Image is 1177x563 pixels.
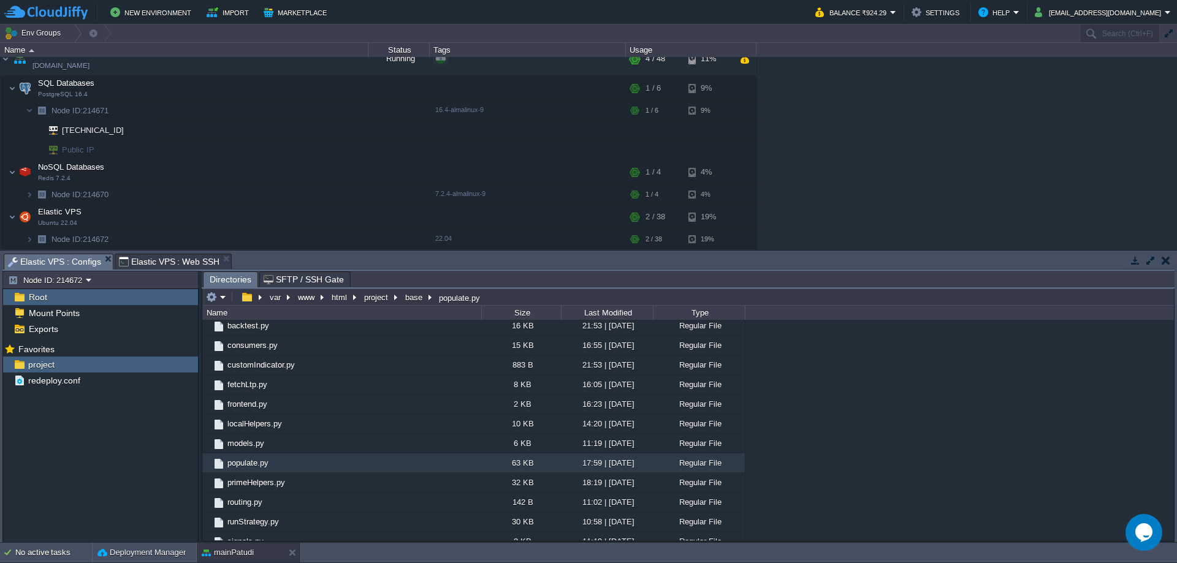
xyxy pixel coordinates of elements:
a: Mount Points [26,308,82,319]
a: Node ID:214671 [50,105,110,116]
img: AMDAwAAAACH5BAEAAAAALAAAAAABAAEAAAICRAEAOw== [212,437,226,451]
img: CloudJiffy [4,5,88,20]
div: Regular File [653,473,745,492]
span: [TECHNICAL_ID] [61,121,126,140]
button: Node ID: 214672 [8,274,86,285]
a: frontend.py [226,399,269,409]
a: NoSQL DatabasesRedis 7.2.4 [37,162,106,172]
img: AMDAwAAAACH5BAEAAAAALAAAAAABAAEAAAICRAEAOw== [202,316,212,335]
img: AMDAwAAAACH5BAEAAAAALAAAAAABAAEAAAICRAEAOw== [202,434,212,453]
span: Node ID: [51,106,83,115]
span: fetchLtp.py [226,379,269,390]
div: 18:19 | [DATE] [561,473,653,492]
div: Name [204,306,481,320]
img: AMDAwAAAACH5BAEAAAAALAAAAAABAAEAAAICRAEAOw== [202,395,212,414]
span: 214671 [50,105,110,116]
div: 19% [688,205,728,229]
span: signals.py [226,536,265,546]
img: AMDAwAAAACH5BAEAAAAALAAAAAABAAEAAAICRAEAOw== [26,101,33,120]
img: AMDAwAAAACH5BAEAAAAALAAAAAABAAEAAAICRAEAOw== [212,477,226,490]
button: Settings [912,5,963,20]
div: 17:59 | [DATE] [561,453,653,472]
button: var [268,292,284,303]
div: 4% [688,185,728,204]
img: AMDAwAAAACH5BAEAAAAALAAAAAABAAEAAAICRAEAOw== [212,418,226,431]
img: AMDAwAAAACH5BAEAAAAALAAAAAABAAEAAAICRAEAOw== [212,320,226,333]
img: AMDAwAAAACH5BAEAAAAALAAAAAABAAEAAAICRAEAOw== [1,42,10,75]
img: AMDAwAAAACH5BAEAAAAALAAAAAABAAEAAAICRAEAOw== [29,49,34,52]
div: 16:55 | [DATE] [561,336,653,355]
a: Public IP [61,145,96,154]
img: AMDAwAAAACH5BAEAAAAALAAAAAABAAEAAAICRAEAOw== [17,205,34,229]
a: Node ID:214672 [50,234,110,244]
img: AMDAwAAAACH5BAEAAAAALAAAAAABAAEAAAICRAEAOw== [33,185,50,204]
span: 7.2.4-almalinux-9 [435,190,486,197]
img: AMDAwAAAACH5BAEAAAAALAAAAAABAAEAAAICRAEAOw== [202,414,212,433]
div: 1 / 6 [646,101,658,120]
a: primeHelpers.py [226,477,287,488]
a: redeploy.conf [26,375,82,386]
button: html [330,292,350,303]
img: AMDAwAAAACH5BAEAAAAALAAAAAABAAEAAAICRAEAOw== [212,496,226,510]
a: customIndicator.py [226,360,297,370]
iframe: chat widget [1126,514,1165,551]
div: 9% [688,76,728,100]
div: 11% [688,42,728,75]
span: [DOMAIN_NAME] [32,59,90,72]
span: Node ID: [51,190,83,199]
span: project [26,359,56,370]
div: Usage [627,43,756,57]
a: Elastic VPSUbuntu 22.04 [37,207,83,216]
div: 63 KB [481,453,561,472]
div: Running [368,42,430,75]
a: routing.py [226,497,264,507]
div: 11:19 | [DATE] [561,434,653,453]
img: AMDAwAAAACH5BAEAAAAALAAAAAABAAEAAAICRAEAOw== [202,532,212,551]
div: 883 B [481,355,561,374]
img: AMDAwAAAACH5BAEAAAAALAAAAAABAAEAAAICRAEAOw== [33,230,50,249]
img: AMDAwAAAACH5BAEAAAAALAAAAAABAAEAAAICRAEAOw== [202,512,212,531]
a: backtest.py [226,320,271,331]
span: Directories [210,272,251,287]
button: Marketplace [264,5,330,20]
div: 11:19 | [DATE] [561,532,653,551]
input: Click to enter the path [202,289,1174,306]
span: Elastic VPS : Configs [8,254,101,270]
img: AMDAwAAAACH5BAEAAAAALAAAAAABAAEAAAICRAEAOw== [9,205,16,229]
img: AMDAwAAAACH5BAEAAAAALAAAAAABAAEAAAICRAEAOw== [212,339,226,353]
img: AMDAwAAAACH5BAEAAAAALAAAAAABAAEAAAICRAEAOw== [40,121,58,140]
button: base [403,292,425,303]
img: AMDAwAAAACH5BAEAAAAALAAAAAABAAEAAAICRAEAOw== [212,359,226,372]
div: Last Modified [562,306,653,320]
div: No active tasks [15,543,92,562]
a: Exports [26,323,60,334]
a: Root [26,292,49,303]
div: 4 / 48 [646,42,665,75]
button: project [362,292,391,303]
button: New Environment [110,5,195,20]
span: 22.04 [435,235,452,242]
img: AMDAwAAAACH5BAEAAAAALAAAAAABAAEAAAICRAEAOw== [202,355,212,374]
span: Node ID: [51,235,83,244]
span: Public IP [61,140,96,159]
img: AMDAwAAAACH5BAEAAAAALAAAAAABAAEAAAICRAEAOw== [202,375,212,394]
img: AMDAwAAAACH5BAEAAAAALAAAAAABAAEAAAICRAEAOw== [17,160,34,184]
button: Env Groups [4,25,65,42]
span: models.py [226,438,266,448]
img: AMDAwAAAACH5BAEAAAAALAAAAAABAAEAAAICRAEAOw== [202,493,212,512]
div: Regular File [653,493,745,512]
img: AMDAwAAAACH5BAEAAAAALAAAAAABAAEAAAICRAEAOw== [9,160,16,184]
img: AMDAwAAAACH5BAEAAAAALAAAAAABAAEAAAICRAEAOw== [202,473,212,492]
div: Regular File [653,532,745,551]
div: 142 B [481,493,561,512]
div: Type [654,306,745,320]
div: Regular File [653,316,745,335]
div: Name [1,43,368,57]
div: 8 KB [481,375,561,394]
div: 19% [688,230,728,249]
div: Regular File [653,414,745,433]
div: 9% [688,101,728,120]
